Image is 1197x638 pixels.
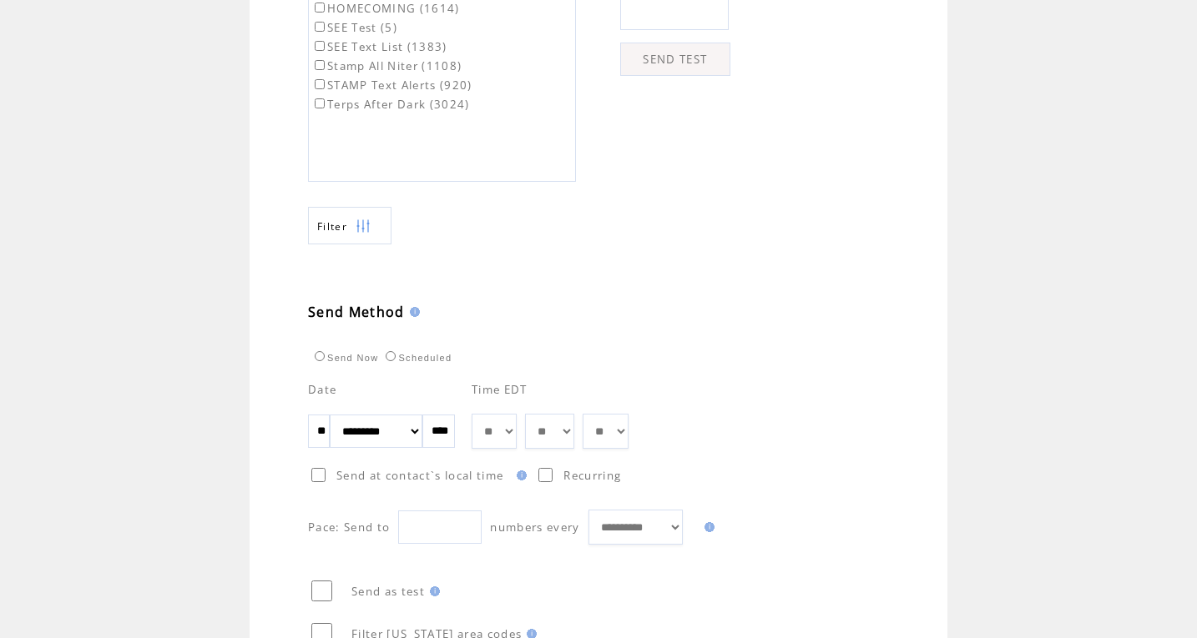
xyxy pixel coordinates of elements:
[311,1,460,16] label: HOMECOMING (1614)
[315,41,325,51] input: SEE Text List (1383)
[356,208,371,245] img: filters.png
[490,520,579,535] span: numbers every
[315,98,325,108] input: Terps After Dark (3024)
[311,39,447,54] label: SEE Text List (1383)
[317,219,347,234] span: Show filters
[308,303,405,321] span: Send Method
[311,97,470,112] label: Terps After Dark (3024)
[308,382,336,397] span: Date
[472,382,528,397] span: Time EDT
[700,522,715,532] img: help.gif
[512,470,527,480] img: help.gif
[425,586,440,596] img: help.gif
[620,43,730,76] a: SEND TEST
[315,22,325,32] input: SEE Test (5)
[315,351,325,361] input: Send Now
[386,351,396,361] input: Scheduled
[351,584,425,599] span: Send as test
[311,78,472,93] label: STAMP Text Alerts (920)
[308,520,390,535] span: Pace: Send to
[311,353,378,363] label: Send Now
[315,3,325,13] input: HOMECOMING (1614)
[311,20,397,35] label: SEE Test (5)
[311,58,462,73] label: Stamp All Niter (1108)
[336,468,503,483] span: Send at contact`s local time
[563,468,621,483] span: Recurring
[315,79,325,89] input: STAMP Text Alerts (920)
[315,60,325,70] input: Stamp All Niter (1108)
[381,353,452,363] label: Scheduled
[405,307,420,317] img: help.gif
[308,207,391,244] a: Filter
